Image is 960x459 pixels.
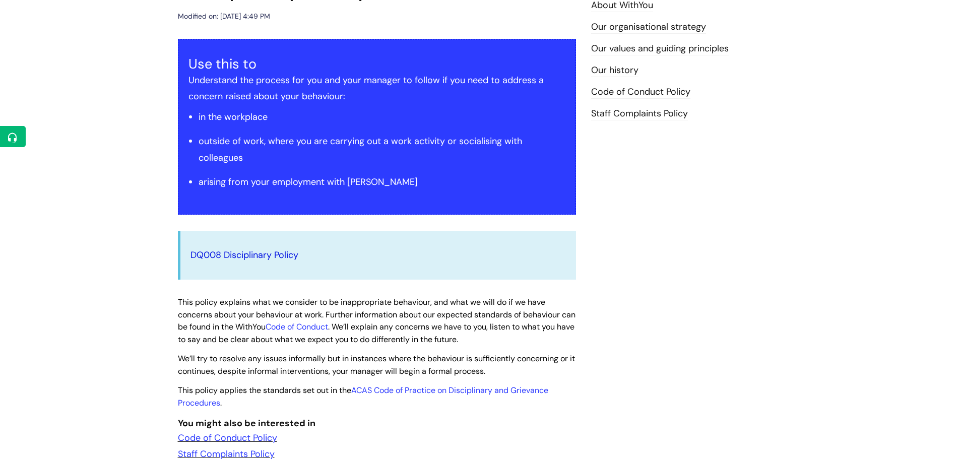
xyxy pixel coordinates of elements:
[266,321,328,332] a: Code of Conduct
[591,42,729,55] a: Our values and guiding principles
[178,417,315,429] span: You might also be interested in
[199,133,565,166] li: outside of work, where you are carrying out a work activity or socialising with colleagues
[178,297,575,345] span: This policy explains what we consider to be inappropriate behaviour, and what we will do if we ha...
[178,385,548,408] span: This policy applies the standards set out in the .
[178,432,277,444] a: Code of Conduct Policy
[178,353,575,376] span: We’ll try to resolve any issues informally but in instances where the behaviour is sufficiently c...
[591,21,706,34] a: Our organisational strategy
[188,72,565,105] p: Understand the process for you and your manager to follow if you need to address a concern raised...
[178,10,270,23] div: Modified on: [DATE] 4:49 PM
[199,109,565,125] li: in the workplace
[591,107,688,120] a: Staff Complaints Policy
[190,249,298,261] a: DQ008 Disciplinary Policy
[591,64,638,77] a: Our history
[591,86,690,99] a: Code of Conduct Policy
[199,174,565,190] li: arising from your employment with [PERSON_NAME]
[178,385,548,408] a: ACAS Code of Practice on Disciplinary and Grievance Procedures
[188,56,565,72] h3: Use this to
